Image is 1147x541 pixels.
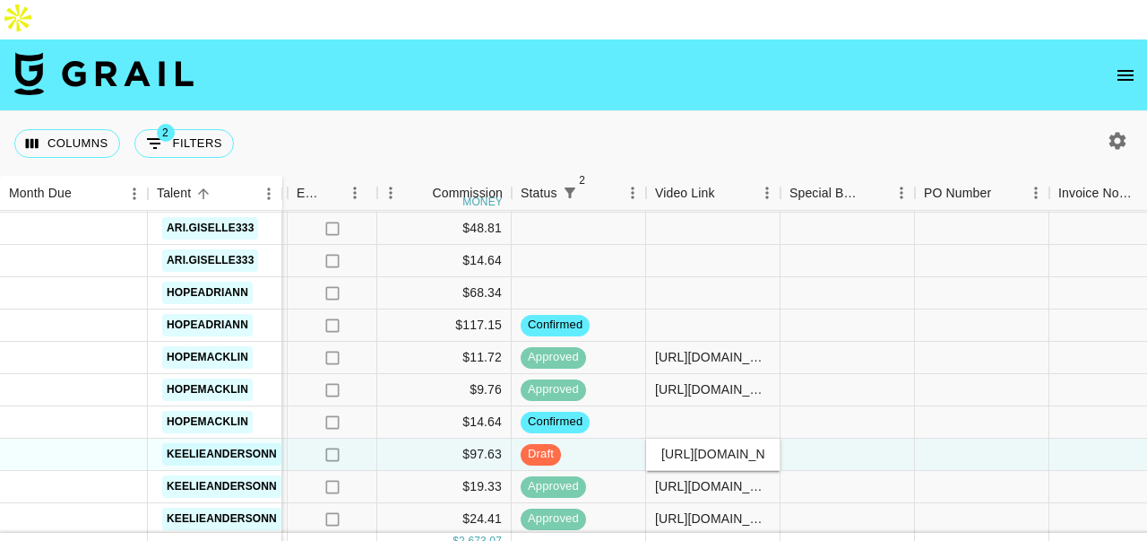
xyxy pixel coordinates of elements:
[715,180,740,205] button: Sort
[754,179,780,206] button: Menu
[377,342,512,374] div: $11.72
[573,171,591,189] span: 2
[655,176,715,211] div: Video Link
[521,478,586,495] span: approved
[377,471,512,503] div: $19.33
[655,380,771,398] div: https://www.tiktok.com/@hopemacklin/video/7536235297743375647?is_from_webapp=1&sender_device=pc&w...
[148,176,282,211] div: Talent
[297,176,322,211] div: Expenses: Remove Commission?
[72,181,97,206] button: Sort
[780,176,915,211] div: Special Booking Type
[162,476,281,498] a: keelieandersonn
[619,179,646,206] button: Menu
[191,181,216,206] button: Sort
[462,196,503,207] div: money
[162,508,281,530] a: keelieandersonn
[924,176,991,211] div: PO Number
[655,348,771,366] div: https://www.tiktok.com/@hopemacklin/video/7535490693934976286?is_from_webapp=1&sender_device=pc&w...
[162,379,253,401] a: hopemacklin
[162,282,253,304] a: hopeadriann
[377,310,512,342] div: $117.15
[512,176,646,211] div: Status
[407,180,432,205] button: Sort
[521,414,590,431] span: confirmed
[863,180,888,205] button: Sort
[521,176,557,211] div: Status
[377,439,512,471] div: $97.63
[789,176,863,211] div: Special Booking Type
[377,503,512,536] div: $24.41
[377,374,512,406] div: $9.76
[521,349,586,366] span: approved
[521,381,586,398] span: approved
[655,477,771,495] div: https://www.tiktok.com/@keelieandersonn/video/7536271670227553567?is_from_webapp=1&sender_device=...
[888,179,915,206] button: Menu
[255,180,282,207] button: Menu
[9,176,72,211] div: Month Due
[377,213,512,245] div: $48.81
[1108,57,1143,93] button: open drawer
[991,180,1016,205] button: Sort
[377,406,512,439] div: $14.64
[14,52,194,95] img: Grail Talent
[157,176,191,211] div: Talent
[1022,179,1049,206] button: Menu
[1058,176,1132,211] div: Invoice Notes
[377,179,404,206] button: Menu
[157,124,175,142] span: 2
[121,180,148,207] button: Menu
[162,411,253,433] a: hopemacklin
[162,346,253,369] a: hopemacklin
[915,176,1049,211] div: PO Number
[162,249,258,272] a: ari.giselle333
[162,217,258,240] a: ari.giselle333
[14,129,120,158] button: Select columns
[557,180,582,205] button: Show filters
[521,510,586,528] span: approved
[377,277,512,310] div: $68.34
[162,314,253,336] a: hopeadriann
[521,446,561,463] span: draft
[341,179,368,206] button: Menu
[432,176,503,211] div: Commission
[521,317,590,334] span: confirmed
[288,176,377,211] div: Expenses: Remove Commission?
[582,180,608,205] button: Sort
[655,510,771,528] div: https://www.tiktok.com/@keelieandersonn/video/7535643225361485087?is_from_webapp=1&sender_device=...
[377,245,512,277] div: $14.64
[646,176,780,211] div: Video Link
[162,443,281,466] a: keelieandersonn
[557,180,582,205] div: 2 active filters
[322,180,347,205] button: Sort
[134,129,234,158] button: Show filters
